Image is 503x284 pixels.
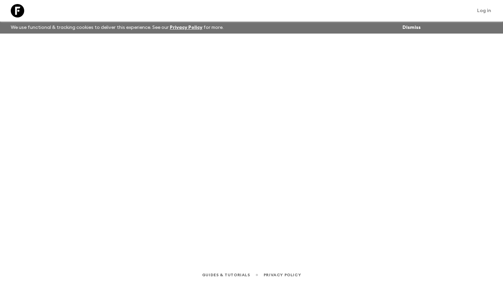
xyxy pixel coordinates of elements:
a: Privacy Policy [170,25,202,30]
a: Guides & Tutorials [202,271,250,279]
a: Privacy Policy [264,271,301,279]
button: Dismiss [401,23,422,32]
a: Log in [473,6,495,15]
p: We use functional & tracking cookies to deliver this experience. See our for more. [8,21,226,34]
